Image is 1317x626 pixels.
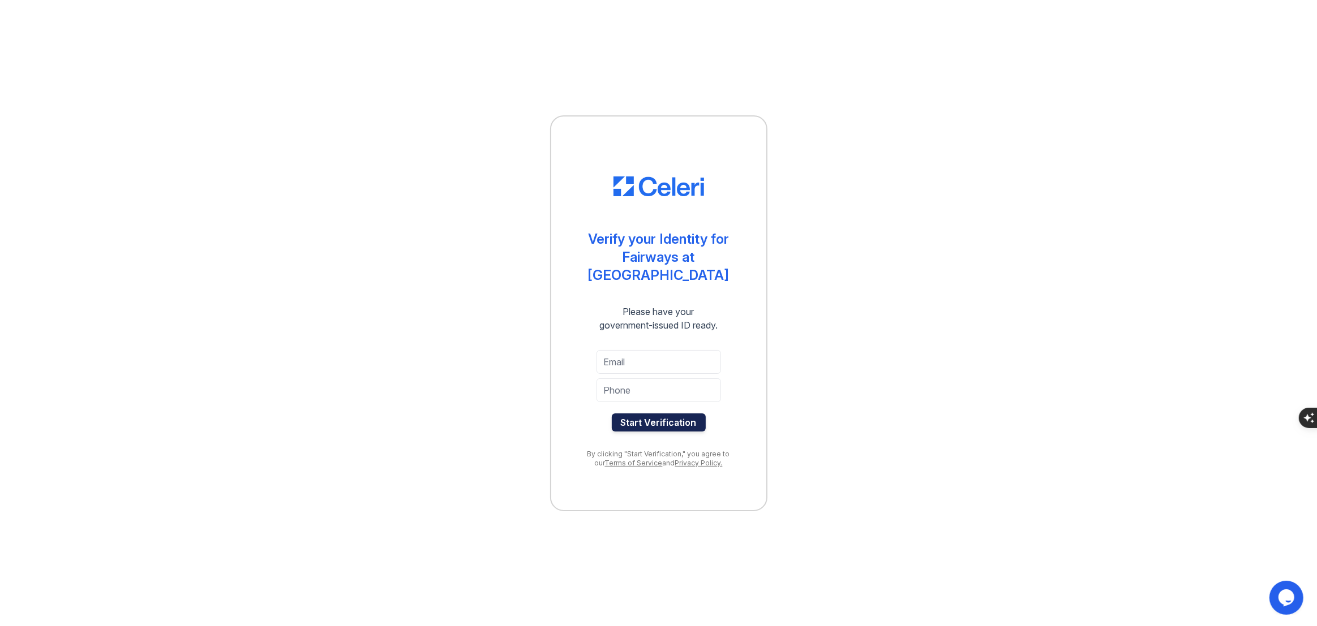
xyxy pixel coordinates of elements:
a: Terms of Service [605,459,663,467]
input: Email [597,350,721,374]
button: Start Verification [612,413,706,431]
a: Privacy Policy. [675,459,723,467]
iframe: chat widget [1269,581,1306,615]
input: Phone [597,378,721,402]
img: CE_Logo_Blue-a8612792a0a2168367f1c8372b55b34899dd931a85d93a1a3d3e32e68fde9ad4.png [614,176,704,197]
div: Verify your Identity for Fairways at [GEOGRAPHIC_DATA] [574,230,744,284]
div: Please have your government-issued ID ready. [579,305,738,332]
div: By clicking "Start Verification," you agree to our and [574,450,744,468]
